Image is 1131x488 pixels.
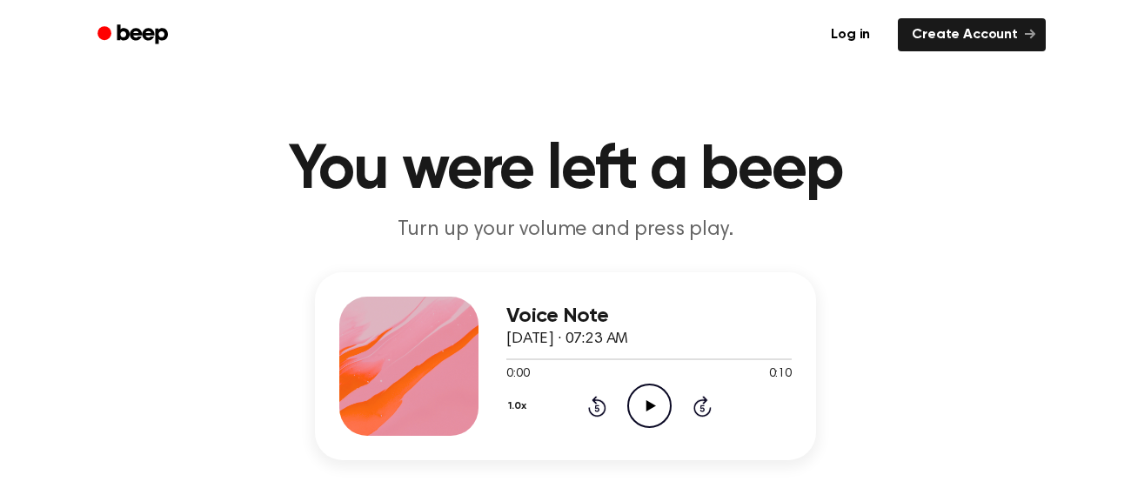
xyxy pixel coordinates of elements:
a: Beep [85,18,184,52]
p: Turn up your volume and press play. [231,216,900,244]
h1: You were left a beep [120,139,1011,202]
span: [DATE] · 07:23 AM [506,331,628,347]
h3: Voice Note [506,304,792,328]
a: Create Account [898,18,1046,51]
span: 0:00 [506,365,529,384]
span: 0:10 [769,365,792,384]
button: 1.0x [506,391,532,421]
a: Log in [813,15,887,55]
